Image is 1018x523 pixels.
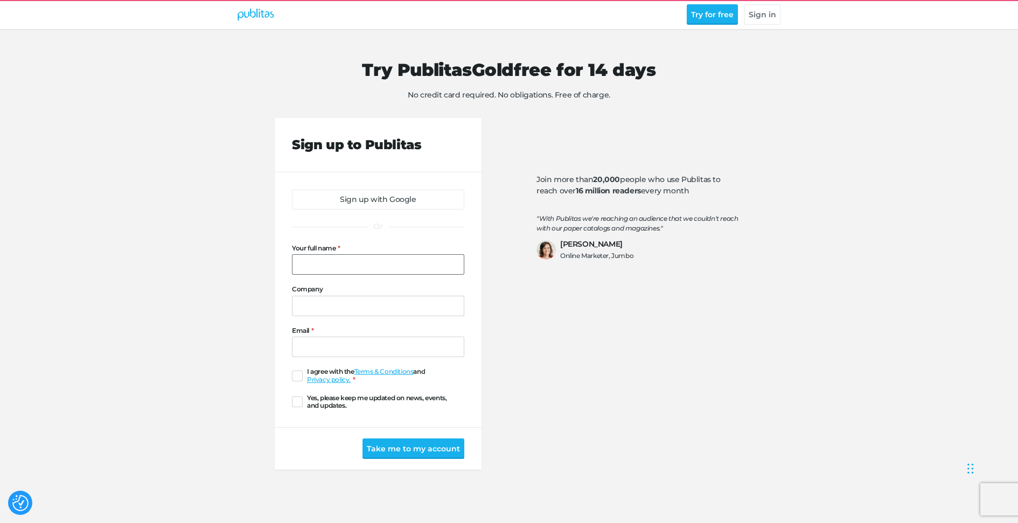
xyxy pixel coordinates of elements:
[967,452,974,485] div: Drag
[340,194,416,205] div: Sign up with Google
[560,251,633,261] p: Online Marketer, Jumbo
[307,375,351,383] a: Privacy policy.
[12,495,29,511] button: Cookie Settings
[536,240,556,260] img: ilse-van-breugel.png
[307,368,425,383] span: I agree with the and
[593,175,620,184] b: 20,000
[12,495,29,511] img: Revisit consent button
[964,442,1018,493] iframe: Chat Widget
[292,135,464,155] h2: Sign up to Publitas
[307,394,447,410] span: Yes, please keep me updated on news, events, and updates.
[250,89,768,101] span: No credit card required. No obligations. Free of charge.
[687,4,738,25] button: Try for free
[292,245,464,252] label: Your full name
[560,240,633,249] h5: [PERSON_NAME]
[367,221,389,232] div: Or
[472,59,514,80] span: Gold
[536,174,743,197] p: Join more than people who use Publitas to reach over every month
[354,367,414,375] a: Terms & Conditions
[576,186,641,196] b: 16 million readers
[362,438,464,459] button: Take me to my account
[744,4,780,25] button: Sign in
[292,327,464,334] label: Email
[292,190,464,210] a: Sign up with Google
[250,57,768,83] h1: Try Publitas free for 14 days
[536,214,743,233] div: " With Publitas we're reaching an audience that we couldn't reach with our paper catalogs and mag...
[292,285,464,293] label: Company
